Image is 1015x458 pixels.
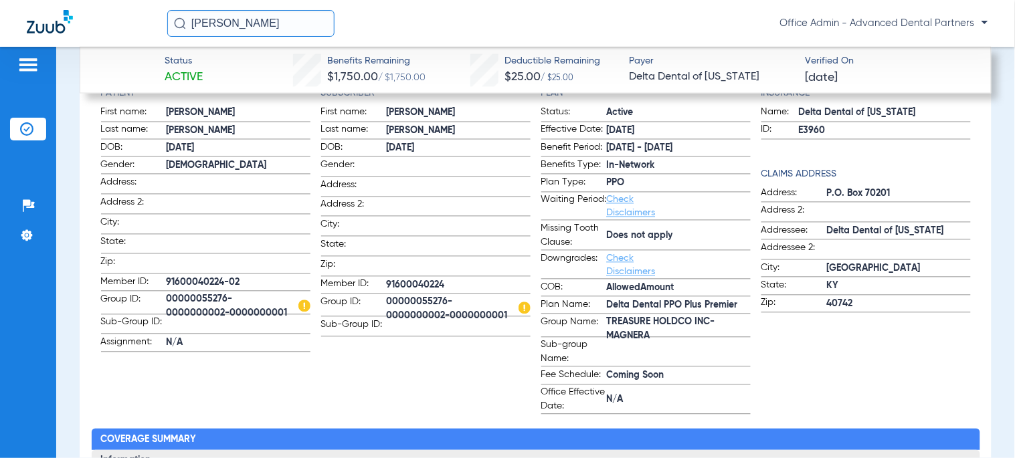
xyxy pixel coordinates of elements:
span: Missing Tooth Clause: [541,222,607,250]
img: Zuub Logo [27,10,73,33]
span: Payer [630,54,794,68]
span: Group ID: [321,296,387,317]
span: City: [101,216,167,234]
span: Sub-group Name: [541,338,607,366]
h4: Patient [101,87,310,101]
span: Last name: [321,123,387,139]
span: [DATE] [806,70,838,86]
span: Delta Dental of [US_STATE] [799,106,971,120]
span: Group Name: [541,316,607,337]
span: Delta Dental PPO Plus Premier [607,299,751,313]
span: Downgrades: [541,252,607,279]
span: [PERSON_NAME] [387,106,531,120]
span: Member ID: [101,275,167,292]
app-breakdown-title: Claims Address [761,168,971,182]
span: Benefits Remaining [327,54,426,68]
span: ID: [761,123,799,139]
span: Address: [761,187,827,203]
span: City: [321,218,387,236]
span: TREASURE HOLDCO INC-MAGNERA [607,323,751,337]
span: [GEOGRAPHIC_DATA] [827,262,971,276]
span: $1,750.00 [327,71,378,83]
h4: Subscriber [321,87,531,101]
span: Sub-Group ID: [321,318,387,336]
span: First name: [101,106,167,122]
span: Assignment: [101,336,167,352]
span: 91600040224 [387,279,531,293]
img: Search Icon [174,17,186,29]
span: Member ID: [321,277,387,294]
a: Check Disclaimers [607,195,656,218]
span: Name: [761,106,799,122]
span: AllowedAmount [607,281,751,296]
span: 91600040224-02 [167,276,310,290]
span: 00000055276-0000000002-0000000001 [387,302,531,316]
span: 00000055276-0000000002-0000000001 [167,300,310,314]
span: Benefit Period: [541,141,607,157]
span: Addressee 2: [761,241,827,259]
span: Active [165,69,203,86]
span: Address 2: [321,198,387,216]
span: Zip: [101,255,167,273]
span: [DATE] [387,142,531,156]
span: COB: [541,281,607,297]
span: Waiting Period: [541,193,607,220]
span: Deductible Remaining [504,54,601,68]
span: Address: [321,179,387,197]
input: Search for patients [167,10,335,37]
span: Group ID: [101,293,167,314]
span: Fee Schedule: [541,368,607,384]
span: [DEMOGRAPHIC_DATA] [167,159,310,173]
span: Office Admin - Advanced Dental Partners [780,17,988,30]
span: Effective Date: [541,123,607,139]
span: Address 2: [101,196,167,214]
span: State: [101,235,167,253]
span: [PERSON_NAME] [387,124,531,138]
span: Active [607,106,751,120]
iframe: Chat Widget [948,394,1015,458]
h2: Coverage Summary [92,429,980,450]
span: State: [321,238,387,256]
span: Status: [541,106,607,122]
span: First name: [321,106,387,122]
span: Sub-Group ID: [101,316,167,334]
span: Address 2: [761,204,827,222]
span: Coming Soon [607,369,751,383]
span: / $25.00 [541,74,574,82]
span: DOB: [321,141,387,157]
span: [DATE] - [DATE] [607,142,751,156]
span: Delta Dental of [US_STATE] [630,69,794,86]
span: Plan Type: [541,176,607,192]
span: E3960 [799,124,971,138]
span: KY [827,279,971,294]
span: Zip: [321,258,387,276]
span: N/A [607,393,751,407]
span: P.O. Box 70201 [827,187,971,201]
span: In-Network [607,159,751,173]
span: Gender: [321,158,387,177]
a: Check Disclaimers [607,254,656,277]
span: Address: [101,176,167,194]
span: Office Effective Date: [541,386,607,414]
span: Plan Name: [541,298,607,314]
span: Benefits Type: [541,158,607,175]
span: [DATE] [167,142,310,156]
span: Does not apply [607,229,751,243]
span: Last name: [101,123,167,139]
span: / $1,750.00 [378,73,426,82]
span: PPO [607,177,751,191]
span: $25.00 [504,71,541,83]
span: Status [165,54,203,68]
span: Addressee: [761,224,827,240]
h4: Plan [541,87,751,101]
span: Zip: [761,296,827,312]
span: DOB: [101,141,167,157]
span: Delta Dental of [US_STATE] [827,225,971,239]
span: City: [761,261,827,277]
h4: Insurance [761,87,971,101]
